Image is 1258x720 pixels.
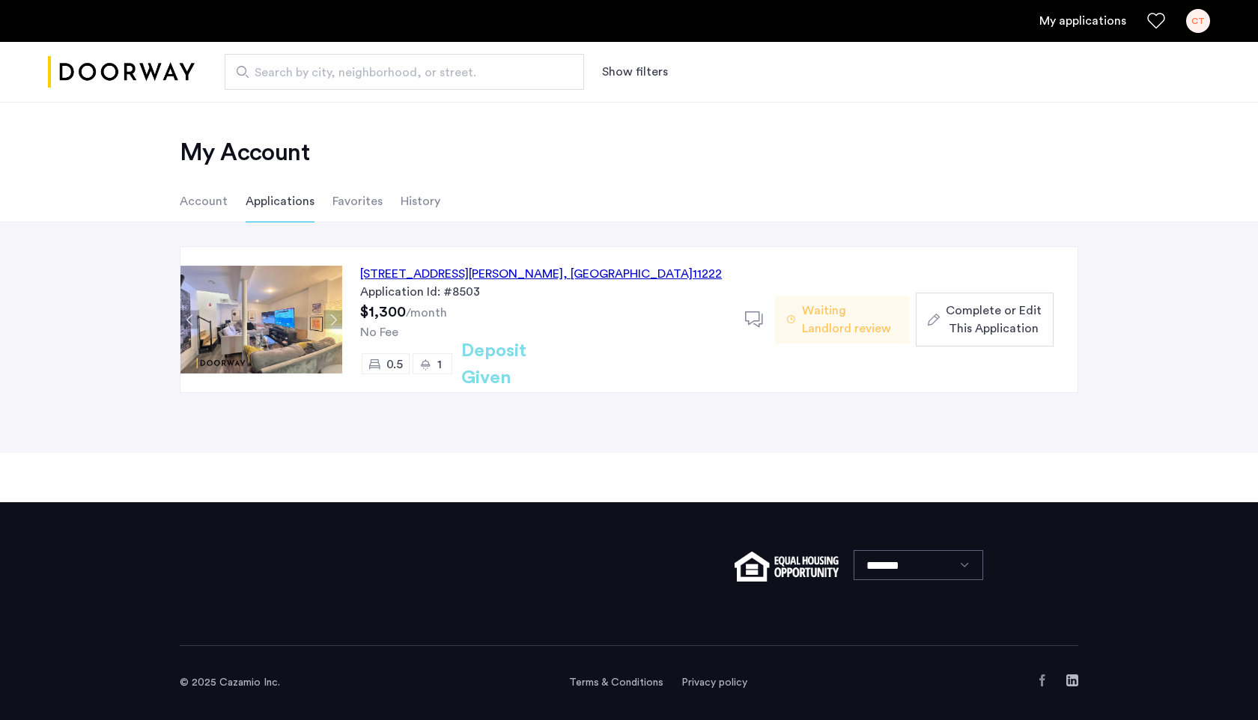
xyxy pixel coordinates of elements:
a: My application [1039,12,1126,30]
button: button [916,293,1054,347]
button: Previous apartment [180,311,199,329]
button: Show or hide filters [602,63,668,81]
a: Favorites [1147,12,1165,30]
span: Complete or Edit This Application [946,302,1042,338]
sub: /month [406,307,447,319]
span: Search by city, neighborhood, or street. [255,64,542,82]
span: , [GEOGRAPHIC_DATA] [563,268,693,280]
img: logo [48,44,195,100]
a: Facebook [1036,674,1048,686]
span: 1 [437,359,442,370]
a: Privacy policy [681,675,747,690]
h2: My Account [180,138,1078,168]
span: Waiting Landlord review [802,302,898,338]
li: Account [180,180,228,222]
li: Applications [246,180,314,222]
a: Terms and conditions [569,675,663,690]
div: Application Id: #8503 [360,283,727,301]
span: © 2025 Cazamio Inc. [180,677,280,688]
iframe: chat widget [1195,660,1243,705]
div: CT [1186,9,1210,33]
input: Apartment Search [225,54,584,90]
button: Next apartment [323,311,342,329]
div: [STREET_ADDRESS][PERSON_NAME] 11222 [360,265,722,283]
li: History [401,180,440,222]
img: equal-housing.png [735,552,839,582]
h2: Deposit Given [461,338,580,391]
a: LinkedIn [1066,674,1078,686]
img: Apartment photo [180,266,342,373]
a: Cazamio logo [48,44,195,100]
span: $1,300 [360,305,406,320]
select: Language select [854,550,983,580]
span: No Fee [360,326,398,338]
span: 0.5 [386,359,403,370]
li: Favorites [332,180,383,222]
